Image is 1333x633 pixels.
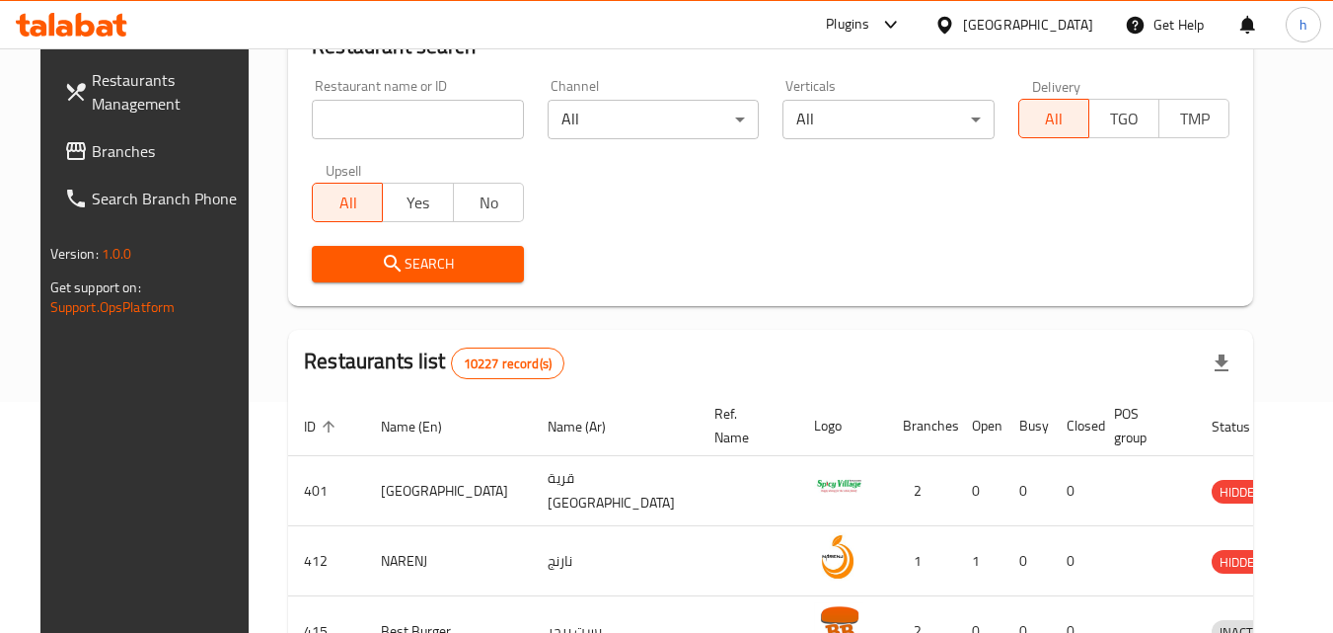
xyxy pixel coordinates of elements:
[956,456,1003,526] td: 0
[452,355,563,373] span: 10227 record(s)
[92,68,248,116] span: Restaurants Management
[48,127,263,175] a: Branches
[1003,396,1051,456] th: Busy
[532,526,699,596] td: نارنج
[391,189,445,217] span: Yes
[1212,550,1271,574] div: HIDDEN
[382,183,453,222] button: Yes
[1088,99,1159,138] button: TGO
[1198,340,1245,387] div: Export file
[326,163,362,177] label: Upsell
[548,415,631,438] span: Name (Ar)
[312,32,1229,61] h2: Restaurant search
[92,139,248,163] span: Branches
[963,14,1093,36] div: [GEOGRAPHIC_DATA]
[1051,456,1098,526] td: 0
[1212,480,1271,504] div: HIDDEN
[548,100,760,139] div: All
[887,456,956,526] td: 2
[1212,551,1271,574] span: HIDDEN
[304,347,564,379] h2: Restaurants list
[453,183,524,222] button: No
[1167,105,1222,133] span: TMP
[365,526,532,596] td: NARENJ
[304,415,341,438] span: ID
[1097,105,1151,133] span: TGO
[798,396,887,456] th: Logo
[462,189,516,217] span: No
[381,415,468,438] span: Name (En)
[48,56,263,127] a: Restaurants Management
[826,13,869,37] div: Plugins
[50,241,99,267] span: Version:
[1212,415,1276,438] span: Status
[312,183,383,222] button: All
[814,462,863,512] img: Spicy Village
[782,100,995,139] div: All
[1114,402,1172,449] span: POS group
[328,252,508,277] span: Search
[288,456,365,526] td: 401
[1027,105,1081,133] span: All
[1032,79,1081,93] label: Delivery
[50,275,141,300] span: Get support on:
[1299,14,1307,36] span: h
[1212,481,1271,504] span: HIDDEN
[1003,456,1051,526] td: 0
[365,456,532,526] td: [GEOGRAPHIC_DATA]
[1018,99,1089,138] button: All
[1051,396,1098,456] th: Closed
[102,241,132,267] span: 1.0.0
[1003,526,1051,596] td: 0
[956,396,1003,456] th: Open
[1158,99,1229,138] button: TMP
[312,246,524,282] button: Search
[321,189,375,217] span: All
[92,187,248,210] span: Search Branch Phone
[312,100,524,139] input: Search for restaurant name or ID..
[451,348,564,379] div: Total records count
[288,526,365,596] td: 412
[956,526,1003,596] td: 1
[532,456,699,526] td: قرية [GEOGRAPHIC_DATA]
[814,532,863,582] img: NARENJ
[887,396,956,456] th: Branches
[48,175,263,222] a: Search Branch Phone
[50,294,176,320] a: Support.OpsPlatform
[1051,526,1098,596] td: 0
[887,526,956,596] td: 1
[714,402,775,449] span: Ref. Name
